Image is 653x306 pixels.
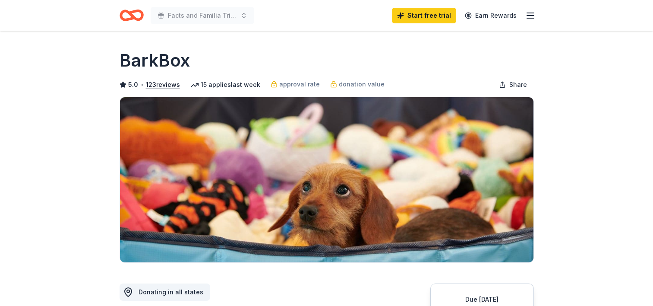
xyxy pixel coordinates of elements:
h1: BarkBox [120,48,190,73]
a: donation value [330,79,385,89]
a: approval rate [271,79,320,89]
span: donation value [339,79,385,89]
span: Facts and Familia Trivia Round 3 [168,10,237,21]
img: Image for BarkBox [120,97,533,262]
a: Start free trial [392,8,456,23]
span: 5.0 [128,80,138,90]
button: Facts and Familia Trivia Round 3 [151,7,254,24]
div: 15 applies last week [190,80,260,90]
span: • [140,81,143,88]
a: Earn Rewards [460,8,522,23]
button: Share [492,76,534,93]
a: Home [120,5,144,25]
div: Due [DATE] [441,294,523,305]
span: approval rate [279,79,320,89]
button: 123reviews [146,80,180,90]
span: Share [509,80,527,90]
span: Donating in all states [139,288,203,296]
